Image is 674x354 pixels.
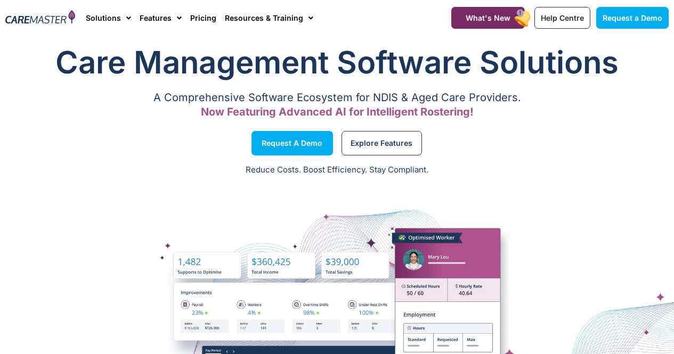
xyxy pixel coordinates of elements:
span: Explore Features [351,141,412,146]
h1: Care Management Software Solutions [5,41,669,84]
a: What's New [451,7,525,29]
p: A Comprehensive Software Ecosystem for NDIS & Aged Care Providers. [5,94,669,101]
span: Now Featuring Advanced AI for Intelligent Rostering! [201,105,474,118]
span: Request a Demo [262,141,322,146]
span: Request a Demo [603,13,662,22]
span: What's New [466,13,510,22]
a: Request a Demo [596,7,669,29]
a: Explore Features [342,131,422,155]
p: Reduce Costs. Boost Efficiency. Stay Compliant. [6,164,668,176]
img: CareMaster Logo [5,10,75,26]
a: Request a Demo [251,131,333,155]
a: Help Centre [534,7,590,29]
span: Help Centre [541,13,584,22]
